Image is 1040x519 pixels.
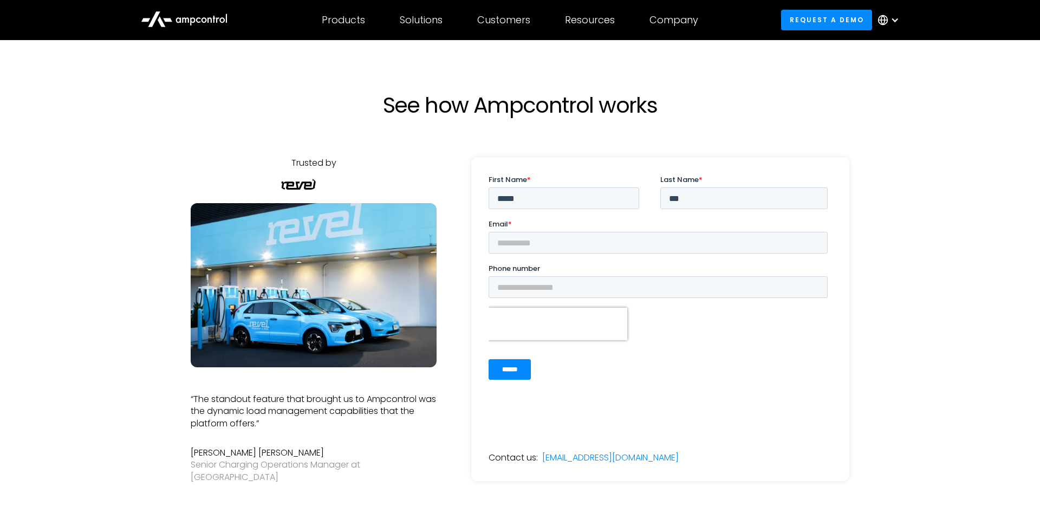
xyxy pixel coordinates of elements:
[781,10,872,30] a: Request a demo
[322,14,365,26] div: Products
[282,92,758,118] h1: See how Ampcontrol works
[400,14,443,26] div: Solutions
[542,452,679,464] a: [EMAIL_ADDRESS][DOMAIN_NAME]
[489,452,538,464] div: Contact us:
[477,14,530,26] div: Customers
[489,174,832,408] iframe: Form 0
[565,14,615,26] div: Resources
[649,14,698,26] div: Company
